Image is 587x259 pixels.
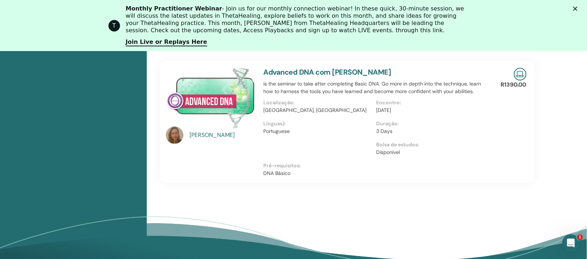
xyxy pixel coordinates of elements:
[573,7,580,11] div: Fechar
[376,149,485,156] p: Disponível
[264,106,372,114] p: [GEOGRAPHIC_DATA], [GEOGRAPHIC_DATA]
[166,68,255,129] img: Advanced DNA
[514,68,527,80] img: Live Online Seminar
[376,106,485,114] p: [DATE]
[562,234,580,252] iframe: Intercom live chat
[264,99,372,106] p: Localização:
[126,38,207,46] a: Join Live or Replays Here
[376,120,485,128] p: Duração:
[577,234,583,240] span: 1
[166,126,183,144] img: default.jpg
[126,5,467,34] div: - Join us for our monthly connection webinar! In these quick, 30-minute session, we will discuss ...
[126,5,222,12] b: Monthly Practitioner Webinar
[501,80,527,89] p: R1390.00
[264,128,372,135] p: Portuguese
[190,131,256,139] a: [PERSON_NAME]
[109,20,120,32] div: Profile image for ThetaHealing
[264,67,391,77] a: Advanced DNA com [PERSON_NAME]
[376,141,485,149] p: Bolsa de estudos:
[264,170,489,177] p: DNA Básico
[264,162,489,170] p: Pré-requisitos:
[264,120,372,128] p: Línguas):
[264,80,489,95] p: is the seminar to take after completing Basic DNA. Go more in depth into the technique, learn how...
[376,128,485,135] p: 3 Days
[376,99,485,106] p: Encontro:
